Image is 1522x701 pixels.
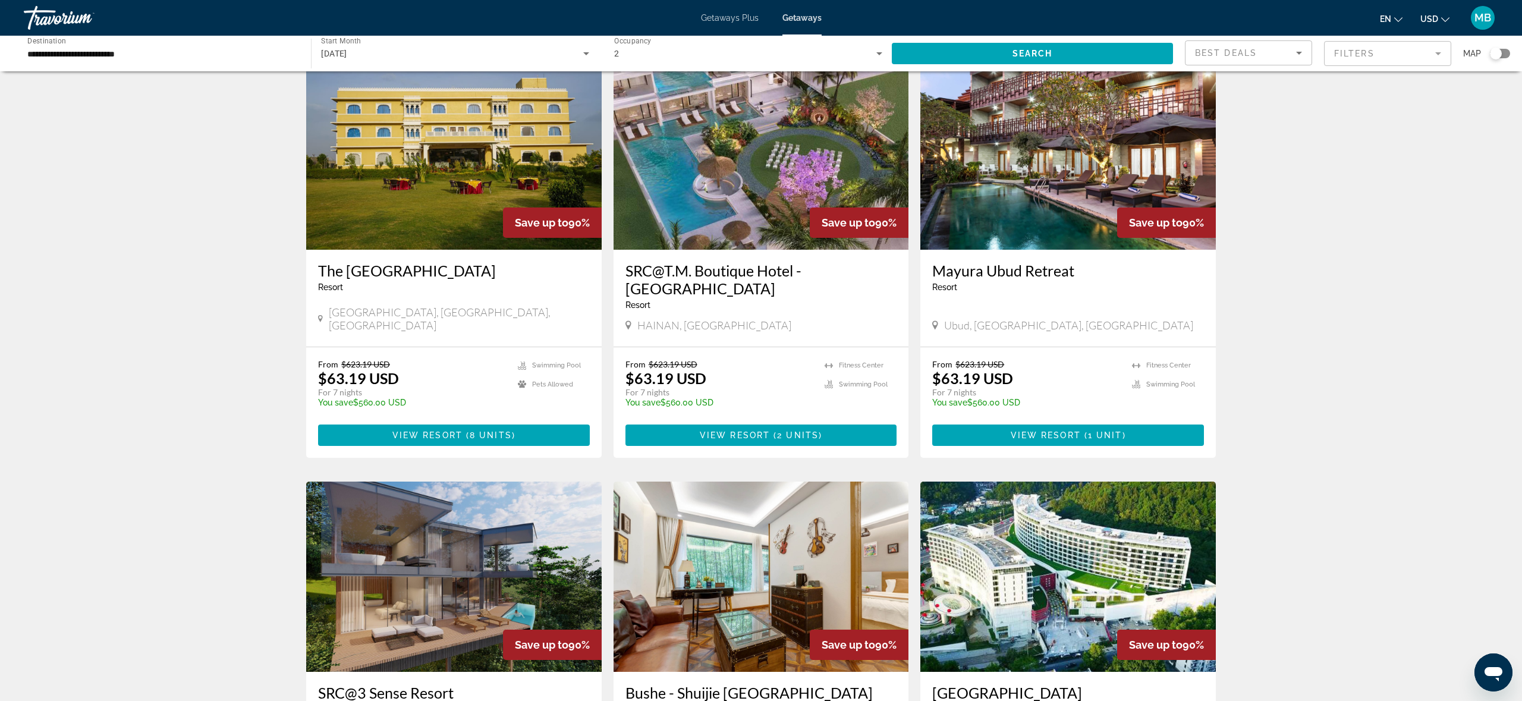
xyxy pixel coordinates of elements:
span: ( ) [1081,430,1126,440]
span: HAINAN, [GEOGRAPHIC_DATA] [637,319,791,332]
span: Resort [932,282,957,292]
span: From [625,359,646,369]
a: The [GEOGRAPHIC_DATA] [318,262,590,279]
span: 1 unit [1088,430,1122,440]
div: 90% [1117,208,1216,238]
span: Best Deals [1195,48,1257,58]
span: You save [318,398,353,407]
button: Change currency [1420,10,1449,27]
span: en [1380,14,1391,24]
span: Start Month [321,37,361,45]
span: Save up to [1129,216,1183,229]
span: Map [1463,45,1481,62]
span: ( ) [463,430,515,440]
span: Save up to [1129,639,1183,651]
button: Filter [1324,40,1451,67]
span: Fitness Center [839,361,883,369]
p: For 7 nights [318,387,506,398]
a: Getaways [782,13,822,23]
span: From [318,359,338,369]
span: You save [932,398,967,407]
span: Save up to [822,216,875,229]
div: 90% [810,208,908,238]
p: $63.19 USD [625,369,706,387]
span: ( ) [770,430,822,440]
span: $623.19 USD [955,359,1004,369]
span: You save [625,398,661,407]
span: Ubud, [GEOGRAPHIC_DATA], [GEOGRAPHIC_DATA] [944,319,1193,332]
button: User Menu [1467,5,1498,30]
span: Swimming Pool [1146,381,1195,388]
p: $560.00 USD [932,398,1120,407]
span: View Resort [700,430,770,440]
img: DZ67I01X.jpg [306,482,602,672]
button: View Resort(1 unit) [932,425,1204,446]
span: MB [1474,12,1491,24]
div: 90% [503,630,602,660]
img: F445E01X.jpg [614,59,909,250]
button: View Resort(8 units) [318,425,590,446]
p: $560.00 USD [318,398,506,407]
span: USD [1420,14,1438,24]
img: D771E01X.jpg [920,482,1216,672]
p: For 7 nights [932,387,1120,398]
span: View Resort [392,430,463,440]
span: 2 units [777,430,819,440]
div: 90% [810,630,908,660]
div: 90% [1117,630,1216,660]
span: Fitness Center [1146,361,1191,369]
p: For 7 nights [625,387,813,398]
span: Swimming Pool [532,361,581,369]
span: Save up to [515,216,568,229]
img: F451O01X.jpg [920,59,1216,250]
button: View Resort(2 units) [625,425,897,446]
span: Pets Allowed [532,381,573,388]
p: $63.19 USD [932,369,1013,387]
span: Save up to [822,639,875,651]
span: [DATE] [321,49,347,58]
span: Save up to [515,639,568,651]
span: $623.19 USD [341,359,390,369]
p: $63.19 USD [318,369,399,387]
span: Resort [318,282,343,292]
mat-select: Sort by [1195,46,1302,60]
span: From [932,359,952,369]
img: F448I01X.jpg [614,482,909,672]
span: $623.19 USD [649,359,697,369]
span: 2 [614,49,619,58]
button: Search [892,43,1173,64]
a: Travorium [24,2,143,33]
a: Mayura Ubud Retreat [932,262,1204,279]
span: 8 units [470,430,512,440]
div: 90% [503,208,602,238]
span: Resort [625,300,650,310]
span: View Resort [1011,430,1081,440]
span: Occupancy [614,37,652,45]
iframe: Button to launch messaging window [1474,653,1512,691]
button: Change language [1380,10,1402,27]
a: Getaways Plus [701,13,759,23]
span: Swimming Pool [839,381,888,388]
span: Destination [27,36,66,45]
span: [GEOGRAPHIC_DATA], [GEOGRAPHIC_DATA], [GEOGRAPHIC_DATA] [329,306,590,332]
p: $560.00 USD [625,398,813,407]
span: Search [1012,49,1053,58]
img: DW51E01X.jpg [306,59,602,250]
a: SRC@T.M. Boutique Hotel - [GEOGRAPHIC_DATA] [625,262,897,297]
